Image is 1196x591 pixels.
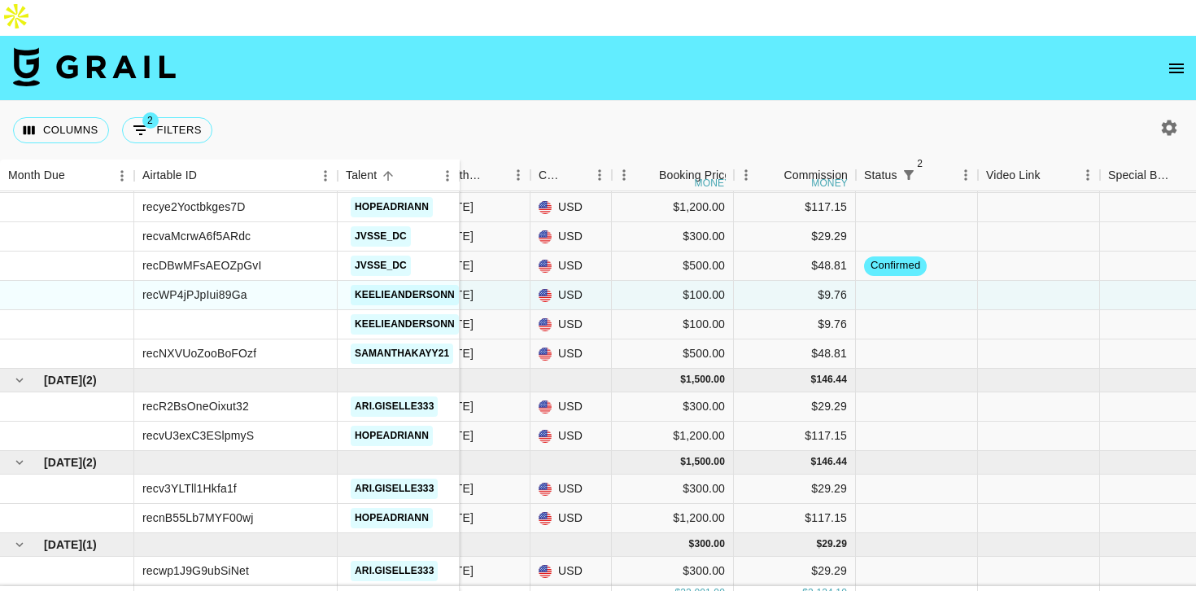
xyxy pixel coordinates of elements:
div: Currency [539,160,565,191]
div: $48.81 [734,339,856,369]
div: USD [530,339,612,369]
div: recDBwMFsAEOZpGvI [142,257,261,274]
button: hide children [8,369,31,392]
div: $ [680,373,686,387]
div: $ [811,455,817,469]
div: Month Due [437,160,483,191]
a: ari.giselle333 [351,396,438,417]
button: Menu [612,163,636,187]
div: Airtable ID [134,160,338,191]
span: 2 [912,155,928,172]
button: Sort [483,164,506,186]
div: $29.29 [734,392,856,422]
div: $48.81 [734,252,856,281]
button: hide children [8,451,31,474]
div: Status [864,160,897,191]
div: money [695,178,731,188]
div: USD [530,422,612,451]
div: $117.15 [734,504,856,533]
a: hopeadriann [351,426,433,446]
div: USD [530,392,612,422]
a: ari.giselle333 [351,561,438,581]
div: recye2Yoctbkges7D [142,199,246,215]
div: Currency [530,160,612,191]
div: recR2BsOneOixut32 [142,398,249,414]
div: $29.29 [734,222,856,252]
div: 2 active filters [897,164,920,186]
div: $500.00 [612,339,734,369]
a: keelieandersonn [351,314,459,335]
div: $1,200.00 [612,422,734,451]
span: ( 1 ) [82,536,97,553]
div: Talent [346,160,377,191]
a: keelieandersonn [351,285,459,305]
div: $117.15 [734,193,856,222]
div: Commission [784,160,848,191]
button: Sort [65,164,88,187]
img: Grail Talent [13,47,176,86]
button: Sort [636,164,659,186]
div: recwp1J9G9ubSiNet [142,563,249,579]
button: Sort [377,164,399,187]
div: $300.00 [612,475,734,504]
div: recvaMcrwA6f5ARdc [142,228,251,244]
button: Sort [920,164,943,186]
a: hopeadriann [351,508,433,528]
div: USD [530,475,612,504]
div: $ [811,373,817,387]
button: Menu [954,163,978,187]
div: money [811,178,848,188]
div: USD [530,281,612,310]
div: $1,200.00 [612,193,734,222]
div: USD [530,193,612,222]
button: Select columns [13,117,109,143]
span: [DATE] [44,454,82,471]
div: $300.00 [612,557,734,586]
div: 1,500.00 [686,455,725,469]
div: USD [530,222,612,252]
div: recWP4jPJpIui89Ga [142,287,247,303]
button: Sort [197,164,220,187]
div: Airtable ID [142,160,197,191]
div: USD [530,310,612,339]
span: 2 [142,112,159,129]
div: Video Link [978,160,1100,191]
div: 146.44 [816,455,847,469]
div: Talent [338,160,460,191]
div: $ [689,537,695,551]
div: $9.76 [734,310,856,339]
div: 1,500.00 [686,373,725,387]
button: Show filters [897,164,920,186]
div: recv3YLTll1Hkfa1f [142,480,237,497]
span: ( 2 ) [82,454,97,471]
button: open drawer [1160,52,1193,85]
button: Menu [587,163,612,187]
div: $500.00 [612,252,734,281]
button: Sort [1041,164,1063,186]
div: Booking Price [659,160,731,191]
a: hopeadriann [351,197,433,217]
div: $ [680,455,686,469]
a: samanthakayy21 [351,344,453,364]
div: Month Due [429,160,530,191]
div: recvU3exC3ESlpmyS [142,427,254,444]
div: Status [856,160,978,191]
div: 300.00 [694,537,725,551]
button: Menu [435,164,460,188]
div: $1,200.00 [612,504,734,533]
div: 29.29 [822,537,847,551]
div: $300.00 [612,392,734,422]
button: Menu [1076,163,1100,187]
button: Sort [761,164,784,186]
div: recNXVUoZooBoFOzf [142,345,256,361]
div: $117.15 [734,422,856,451]
span: [DATE] [44,372,82,388]
div: $29.29 [734,557,856,586]
div: $300.00 [612,222,734,252]
a: ari.giselle333 [351,479,438,499]
button: Menu [313,164,338,188]
button: Show filters [122,117,212,143]
div: recnB55Lb7MYF00wj [142,510,253,526]
div: $9.76 [734,281,856,310]
div: $ [816,537,822,551]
